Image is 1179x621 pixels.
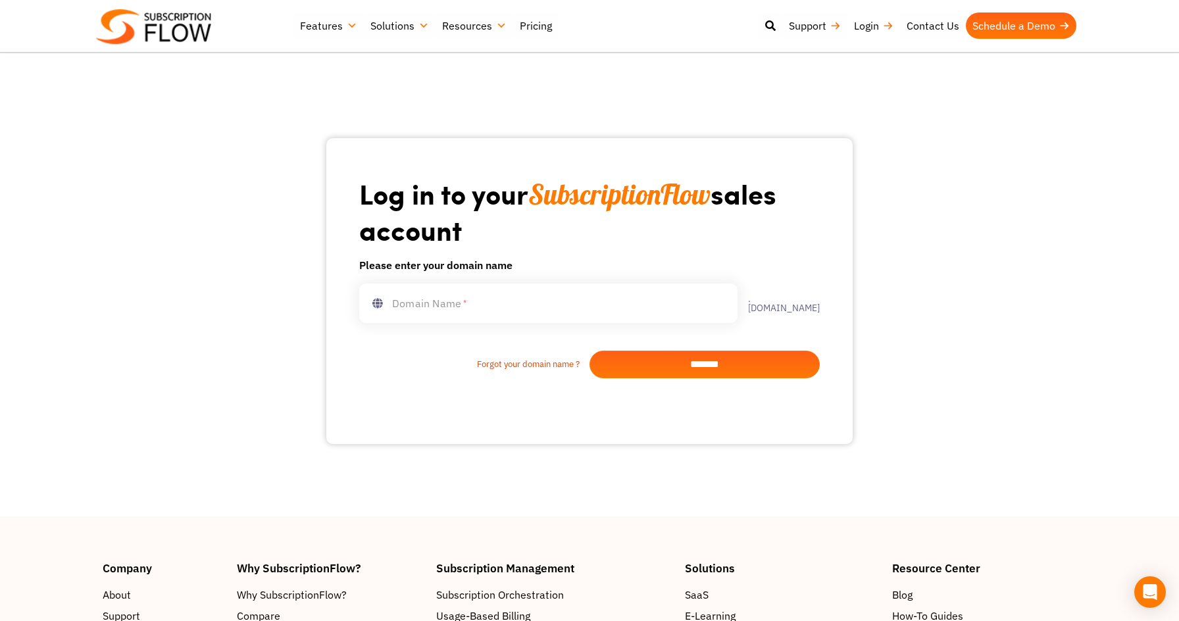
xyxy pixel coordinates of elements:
[892,587,913,603] span: Blog
[966,12,1076,39] a: Schedule a Demo
[237,562,424,574] h4: Why SubscriptionFlow?
[359,176,820,247] h1: Log in to your sales account
[96,9,211,44] img: Subscriptionflow
[513,12,559,39] a: Pricing
[1134,576,1166,608] div: Open Intercom Messenger
[359,358,589,371] a: Forgot your domain name ?
[293,12,364,39] a: Features
[436,12,513,39] a: Resources
[103,562,224,574] h4: Company
[892,587,1076,603] a: Blog
[103,587,224,603] a: About
[685,562,879,574] h4: Solutions
[359,257,820,273] h6: Please enter your domain name
[685,587,879,603] a: SaaS
[364,12,436,39] a: Solutions
[900,12,966,39] a: Contact Us
[103,587,131,603] span: About
[237,587,424,603] a: Why SubscriptionFlow?
[738,294,820,312] label: .[DOMAIN_NAME]
[237,587,347,603] span: Why SubscriptionFlow?
[528,177,711,212] span: SubscriptionFlow
[892,562,1076,574] h4: Resource Center
[685,587,709,603] span: SaaS
[847,12,900,39] a: Login
[436,562,672,574] h4: Subscription Management
[436,587,564,603] span: Subscription Orchestration
[782,12,847,39] a: Support
[436,587,672,603] a: Subscription Orchestration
